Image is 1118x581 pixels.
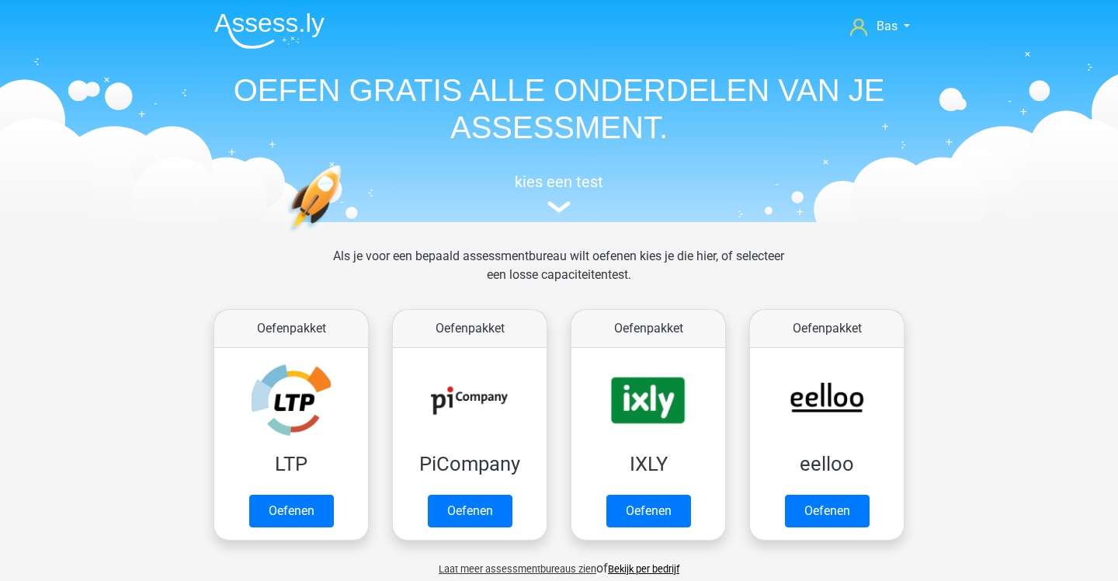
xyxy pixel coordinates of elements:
a: Oefenen [606,495,691,527]
h5: kies een test [202,172,916,191]
div: of [202,547,916,578]
span: Bas [877,19,898,33]
img: oefenen [287,165,401,305]
a: Oefenen [428,495,512,527]
h1: OEFEN GRATIS ALLE ONDERDELEN VAN JE ASSESSMENT. [202,71,916,146]
span: Laat meer assessmentbureaus zien [439,563,596,575]
a: Oefenen [785,495,870,527]
a: kies een test [202,172,916,214]
img: Assessly [214,12,325,49]
a: Oefenen [249,495,334,527]
div: Als je voor een bepaald assessmentbureau wilt oefenen kies je die hier, of selecteer een losse ca... [321,247,797,303]
a: Bas [844,17,916,36]
a: Bekijk per bedrijf [608,563,679,575]
img: assessment [547,201,571,213]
